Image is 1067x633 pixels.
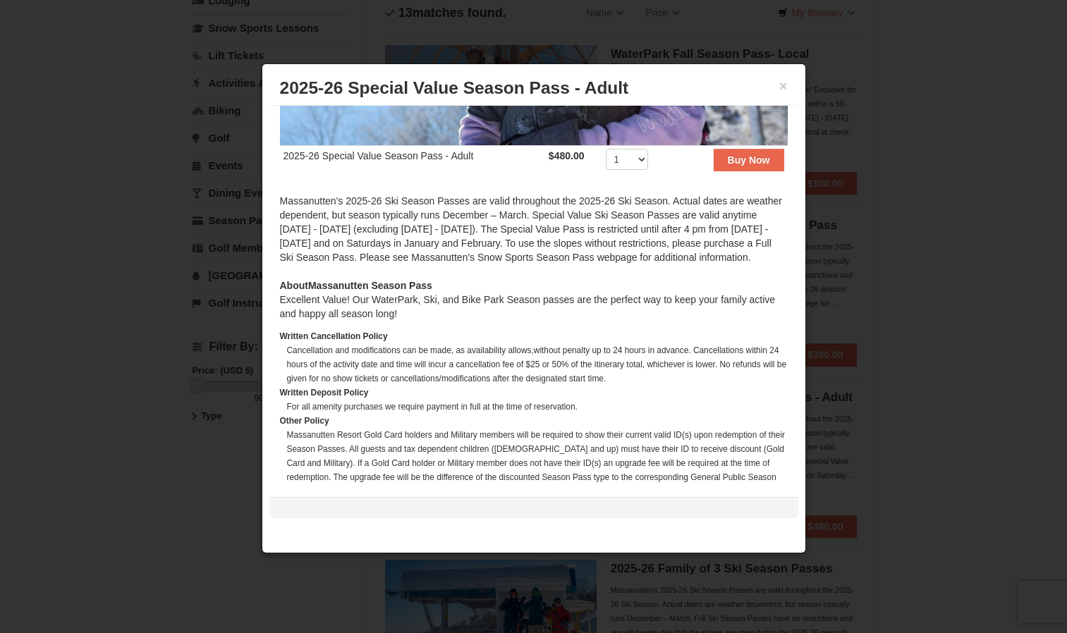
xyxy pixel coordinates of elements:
[280,414,788,428] dt: Other Policy
[280,386,788,400] dt: Written Deposit Policy
[287,343,788,386] dd: Cancellation and modifications can be made, as availability allows,without penalty up to 24 hours...
[280,78,788,99] h3: 2025-26 Special Value Season Pass - Adult
[280,146,545,180] td: 2025-26 Special Value Season Pass - Adult
[280,280,308,291] span: About
[280,278,788,321] div: Excellent Value! Our WaterPark, Ski, and Bike Park Season passes are the perfect way to keep your...
[549,150,585,161] strong: $480.00
[728,154,770,166] strong: Buy Now
[280,194,788,278] div: Massanutten's 2025-26 Ski Season Passes are valid throughout the 2025-26 Ski Season. Actual dates...
[779,79,788,93] button: ×
[280,280,432,291] strong: Massanutten Season Pass
[287,400,788,414] dd: For all amenity purchases we require payment in full at the time of reservation.
[714,149,784,171] button: Buy Now
[287,428,788,498] dd: Massanutten Resort Gold Card holders and Military members will be required to show their current ...
[280,329,788,343] dt: Written Cancellation Policy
